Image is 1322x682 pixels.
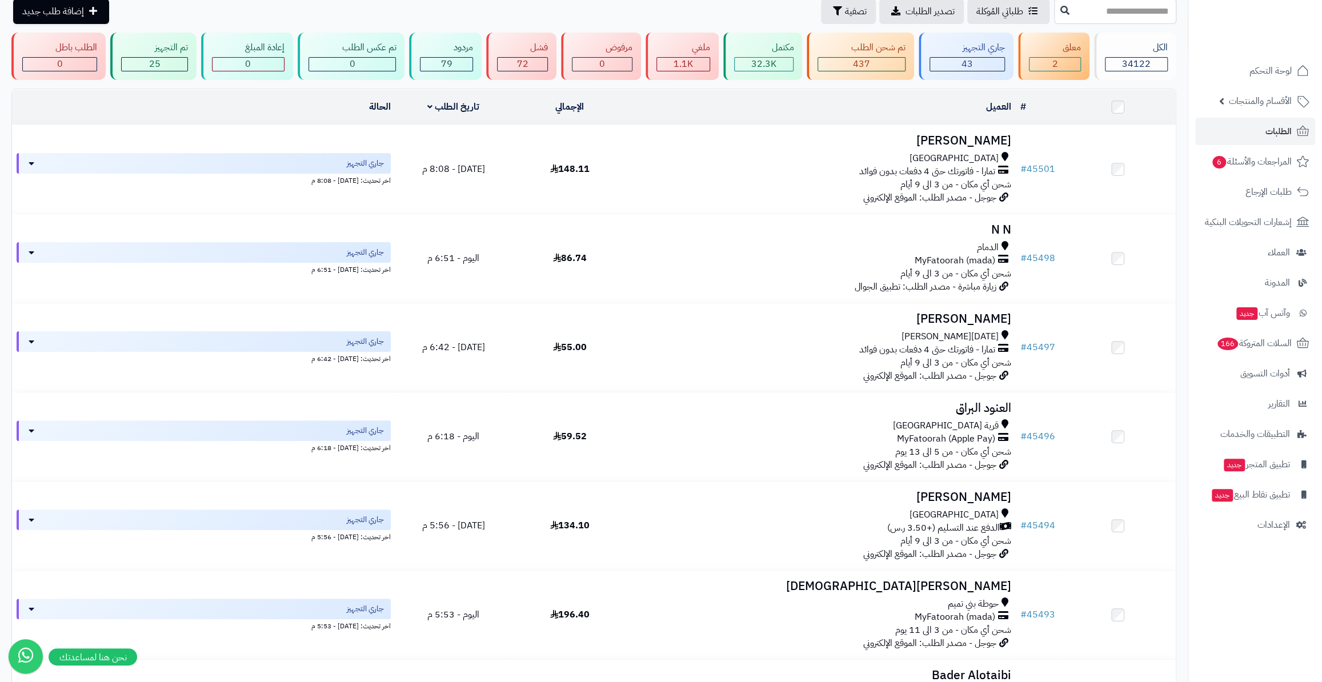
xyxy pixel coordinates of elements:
div: مردود [420,41,472,54]
span: [GEOGRAPHIC_DATA] [909,152,998,165]
span: 166 [1216,337,1239,351]
div: جاري التجهيز [930,41,1005,54]
span: الإعدادات [1257,517,1290,533]
div: تم عكس الطلب [309,41,396,54]
div: اخر تحديث: [DATE] - 5:56 م [17,530,391,542]
a: معلق 2 [1016,33,1091,80]
span: تصدير الطلبات [906,5,955,18]
span: قرية [GEOGRAPHIC_DATA] [892,419,998,432]
span: شحن أي مكان - من 5 الى 13 يوم [895,445,1011,459]
span: 25 [149,57,161,71]
a: مرفوض 0 [559,33,643,80]
span: طلباتي المُوكلة [976,5,1023,18]
a: تطبيق المتجرجديد [1195,451,1315,478]
div: اخر تحديث: [DATE] - 6:51 م [17,263,391,275]
div: الطلب باطل [22,41,97,54]
span: 0 [599,57,605,71]
span: [DATE] - 5:56 م [422,519,484,532]
div: فشل [497,41,548,54]
a: #45501 [1020,162,1055,176]
span: 2 [1052,57,1057,71]
div: مكتمل [734,41,794,54]
span: # [1020,162,1026,176]
a: العملاء [1195,239,1315,266]
span: جوجل - مصدر الطلب: الموقع الإلكتروني [863,191,996,204]
a: # [1020,100,1025,114]
span: شحن أي مكان - من 3 الى 9 أيام [900,267,1011,280]
a: #45496 [1020,430,1055,443]
span: جاري التجهيز [347,425,384,436]
a: إعادة المبلغ 0 [199,33,295,80]
span: اليوم - 6:51 م [427,251,479,265]
span: شحن أي مكان - من 3 الى 9 أيام [900,178,1011,191]
span: جوجل - مصدر الطلب: الموقع الإلكتروني [863,458,996,472]
div: 32344 [735,58,793,71]
a: الحالة [369,100,391,114]
span: اليوم - 5:53 م [427,608,479,621]
span: طلبات الإرجاع [1245,184,1292,200]
h3: العنود البراق [632,402,1011,415]
span: جوجل - مصدر الطلب: الموقع الإلكتروني [863,369,996,383]
div: 25 [122,58,187,71]
span: المدونة [1265,275,1290,291]
span: المراجعات والأسئلة [1211,154,1292,170]
span: إشعارات التحويلات البنكية [1205,214,1292,230]
div: 0 [213,58,284,71]
span: 79 [441,57,452,71]
span: شحن أي مكان - من 3 الى 9 أيام [900,534,1011,548]
h3: [PERSON_NAME] [632,134,1011,147]
span: لوحة التحكم [1249,63,1292,79]
a: ملغي 1.1K [643,33,721,80]
div: إعادة المبلغ [212,41,285,54]
span: جوجل - مصدر الطلب: الموقع الإلكتروني [863,547,996,561]
span: جوجل - مصدر الطلب: الموقع الإلكتروني [863,636,996,650]
span: تطبيق نقاط البيع [1211,487,1290,503]
img: logo-2.png [1244,16,1311,40]
div: الكل [1105,41,1168,54]
h3: [PERSON_NAME][DEMOGRAPHIC_DATA] [632,580,1011,593]
a: المراجعات والأسئلة6 [1195,148,1315,175]
a: المدونة [1195,269,1315,296]
span: جديد [1236,307,1257,320]
a: جاري التجهيز 43 [916,33,1016,80]
div: 437 [818,58,904,71]
a: التطبيقات والخدمات [1195,420,1315,448]
div: 0 [309,58,395,71]
a: فشل 72 [484,33,559,80]
a: #45494 [1020,519,1055,532]
a: #45493 [1020,608,1055,621]
span: التطبيقات والخدمات [1220,426,1290,442]
span: جديد [1224,459,1245,471]
span: # [1020,340,1026,354]
div: 72 [498,58,547,71]
span: 59.52 [553,430,587,443]
span: تمارا - فاتورتك حتى 4 دفعات بدون فوائد [859,165,995,178]
span: جاري التجهيز [347,336,384,347]
span: [GEOGRAPHIC_DATA] [909,508,998,521]
div: تم التجهيز [121,41,187,54]
a: الطلبات [1195,118,1315,145]
span: جاري التجهيز [347,158,384,169]
span: جاري التجهيز [347,514,384,525]
span: 1.1K [674,57,693,71]
span: 43 [962,57,973,71]
span: MyFatoorah (mada) [914,254,995,267]
div: معلق [1029,41,1080,54]
a: الطلب باطل 0 [9,33,108,80]
div: 2 [1029,58,1080,71]
div: ملغي [656,41,710,54]
span: # [1020,608,1026,621]
span: شحن أي مكان - من 3 الى 11 يوم [895,623,1011,637]
span: وآتس آب [1235,305,1290,321]
a: وآتس آبجديد [1195,299,1315,327]
a: إشعارات التحويلات البنكية [1195,208,1315,236]
a: الإعدادات [1195,511,1315,539]
span: 34122 [1122,57,1151,71]
h3: Bader Alotaibi [632,669,1011,682]
span: إضافة طلب جديد [22,5,84,18]
a: الكل34122 [1092,33,1179,80]
span: 6 [1212,155,1227,169]
div: 79 [420,58,472,71]
span: MyFatoorah (mada) [914,611,995,624]
a: مردود 79 [407,33,483,80]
